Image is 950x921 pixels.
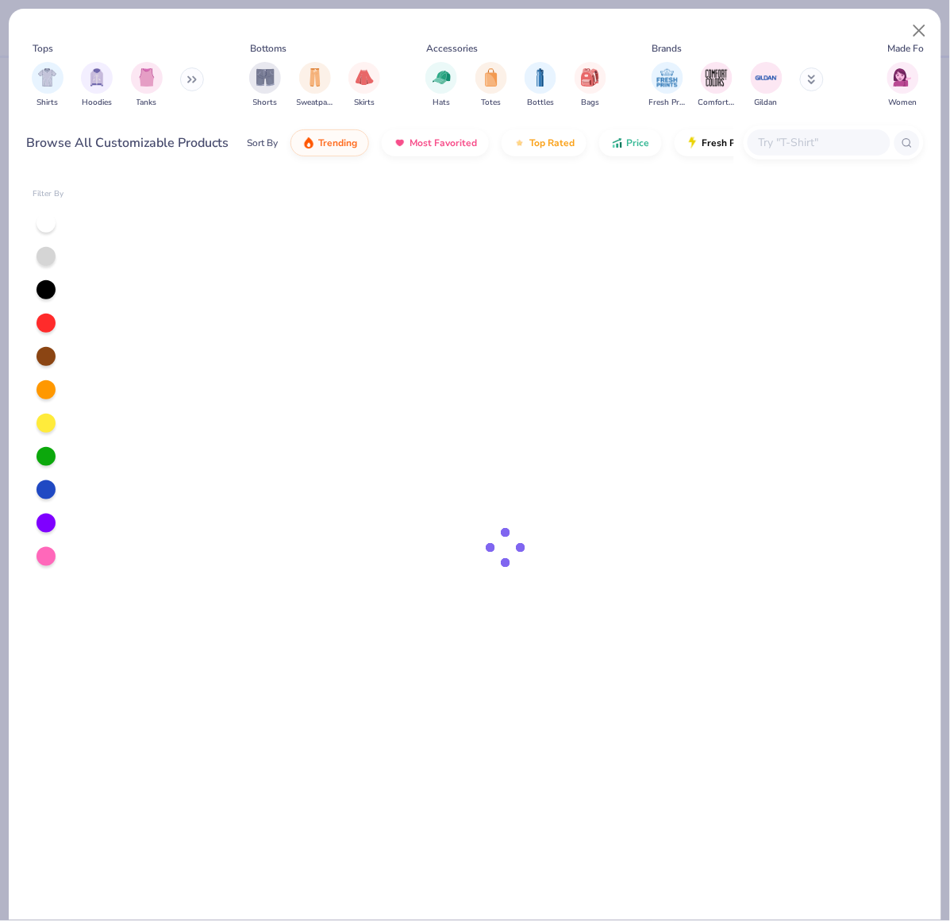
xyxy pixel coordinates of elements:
[652,41,683,56] div: Brands
[649,62,686,109] button: filter button
[306,68,324,87] img: Sweatpants Image
[249,62,281,109] div: filter for Shorts
[302,137,315,149] img: trending.gif
[755,66,779,90] img: Gildan Image
[394,137,406,149] img: most_fav.gif
[649,97,686,109] span: Fresh Prints
[698,62,735,109] div: filter for Comfort Colors
[502,129,587,156] button: Top Rated
[354,97,375,109] span: Skirts
[81,62,113,109] button: filter button
[887,62,919,109] div: filter for Women
[131,62,163,109] div: filter for Tanks
[348,62,380,109] button: filter button
[88,68,106,87] img: Hoodies Image
[38,68,56,87] img: Shirts Image
[687,137,699,149] img: flash.gif
[755,97,778,109] span: Gildan
[247,136,278,150] div: Sort By
[249,62,281,109] button: filter button
[382,129,489,156] button: Most Favorited
[475,62,507,109] div: filter for Totes
[256,68,275,87] img: Shorts Image
[131,62,163,109] button: filter button
[37,97,58,109] span: Shirts
[297,62,333,109] button: filter button
[698,62,735,109] button: filter button
[529,137,575,149] span: Top Rated
[27,133,229,152] div: Browse All Customizable Products
[427,41,479,56] div: Accessories
[33,41,53,56] div: Tops
[81,62,113,109] div: filter for Hoodies
[649,62,686,109] div: filter for Fresh Prints
[581,97,599,109] span: Bags
[575,62,606,109] div: filter for Bags
[82,97,112,109] span: Hoodies
[290,129,369,156] button: Trending
[527,97,554,109] span: Bottles
[525,62,556,109] button: filter button
[253,97,278,109] span: Shorts
[410,137,477,149] span: Most Favorited
[433,68,451,87] img: Hats Image
[887,62,919,109] button: filter button
[751,62,783,109] button: filter button
[889,97,917,109] span: Women
[581,68,598,87] img: Bags Image
[575,62,606,109] button: filter button
[297,97,333,109] span: Sweatpants
[894,68,912,87] img: Women Image
[513,137,526,149] img: TopRated.gif
[356,68,374,87] img: Skirts Image
[138,68,156,87] img: Tanks Image
[425,62,457,109] button: filter button
[751,62,783,109] div: filter for Gildan
[599,129,662,156] button: Price
[348,62,380,109] div: filter for Skirts
[137,97,157,109] span: Tanks
[705,66,729,90] img: Comfort Colors Image
[532,68,549,87] img: Bottles Image
[483,68,500,87] img: Totes Image
[627,137,650,149] span: Price
[297,62,333,109] div: filter for Sweatpants
[656,66,679,90] img: Fresh Prints Image
[475,62,507,109] button: filter button
[318,137,357,149] span: Trending
[32,62,63,109] button: filter button
[675,129,858,156] button: Fresh Prints Flash
[525,62,556,109] div: filter for Bottles
[33,188,64,200] div: Filter By
[433,97,450,109] span: Hats
[888,41,928,56] div: Made For
[698,97,735,109] span: Comfort Colors
[32,62,63,109] div: filter for Shirts
[757,133,879,152] input: Try "T-Shirt"
[481,97,501,109] span: Totes
[905,16,935,46] button: Close
[702,137,784,149] span: Fresh Prints Flash
[251,41,287,56] div: Bottoms
[425,62,457,109] div: filter for Hats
